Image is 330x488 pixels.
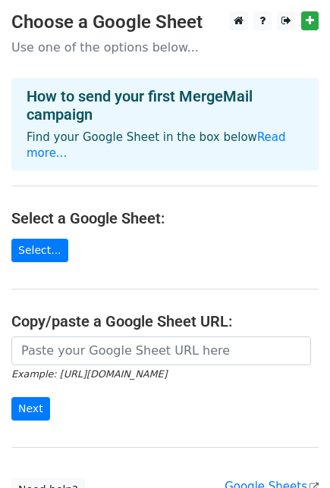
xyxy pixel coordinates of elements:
[27,130,286,160] a: Read more...
[11,209,319,227] h4: Select a Google Sheet:
[27,130,303,161] p: Find your Google Sheet in the box below
[11,11,319,33] h3: Choose a Google Sheet
[11,239,68,262] a: Select...
[11,336,311,365] input: Paste your Google Sheet URL here
[11,312,319,330] h4: Copy/paste a Google Sheet URL:
[11,368,167,380] small: Example: [URL][DOMAIN_NAME]
[27,87,303,124] h4: How to send your first MergeMail campaign
[11,397,50,421] input: Next
[11,39,319,55] p: Use one of the options below...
